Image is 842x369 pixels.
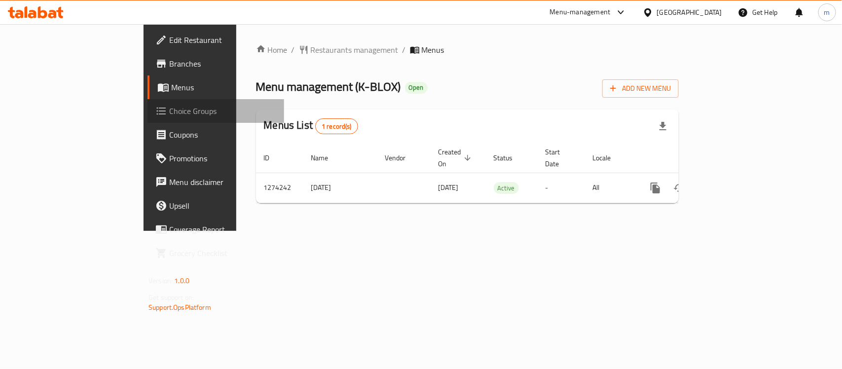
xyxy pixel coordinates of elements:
[644,176,667,200] button: more
[405,82,428,94] div: Open
[147,123,284,147] a: Coupons
[147,170,284,194] a: Menu disclaimer
[256,143,746,203] table: enhanced table
[299,44,399,56] a: Restaurants management
[264,118,358,134] h2: Menus List
[147,28,284,52] a: Edit Restaurant
[385,152,419,164] span: Vendor
[636,143,746,173] th: Actions
[169,129,276,141] span: Coupons
[169,176,276,188] span: Menu disclaimer
[422,44,444,56] span: Menus
[169,152,276,164] span: Promotions
[147,147,284,170] a: Promotions
[169,34,276,46] span: Edit Restaurant
[147,218,284,241] a: Coverage Report
[311,152,341,164] span: Name
[657,7,722,18] div: [GEOGRAPHIC_DATA]
[538,173,585,203] td: -
[311,44,399,56] span: Restaurants management
[147,75,284,99] a: Menus
[292,44,295,56] li: /
[256,44,679,56] nav: breadcrumb
[169,200,276,212] span: Upsell
[546,146,573,170] span: Start Date
[174,274,189,287] span: 1.0.0
[593,152,624,164] span: Locale
[147,194,284,218] a: Upsell
[264,152,283,164] span: ID
[169,58,276,70] span: Branches
[651,114,675,138] div: Export file
[147,52,284,75] a: Branches
[147,99,284,123] a: Choice Groups
[256,75,401,98] span: Menu management ( K-BLOX )
[494,183,519,194] span: Active
[148,301,211,314] a: Support.OpsPlatform
[405,83,428,92] span: Open
[550,6,611,18] div: Menu-management
[602,79,679,98] button: Add New Menu
[169,223,276,235] span: Coverage Report
[169,247,276,259] span: Grocery Checklist
[148,291,194,304] span: Get support on:
[147,241,284,265] a: Grocery Checklist
[494,152,526,164] span: Status
[403,44,406,56] li: /
[585,173,636,203] td: All
[439,181,459,194] span: [DATE]
[303,173,377,203] td: [DATE]
[824,7,830,18] span: m
[316,122,358,131] span: 1 record(s)
[171,81,276,93] span: Menus
[148,274,173,287] span: Version:
[439,146,474,170] span: Created On
[169,105,276,117] span: Choice Groups
[315,118,358,134] div: Total records count
[667,176,691,200] button: Change Status
[610,82,671,95] span: Add New Menu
